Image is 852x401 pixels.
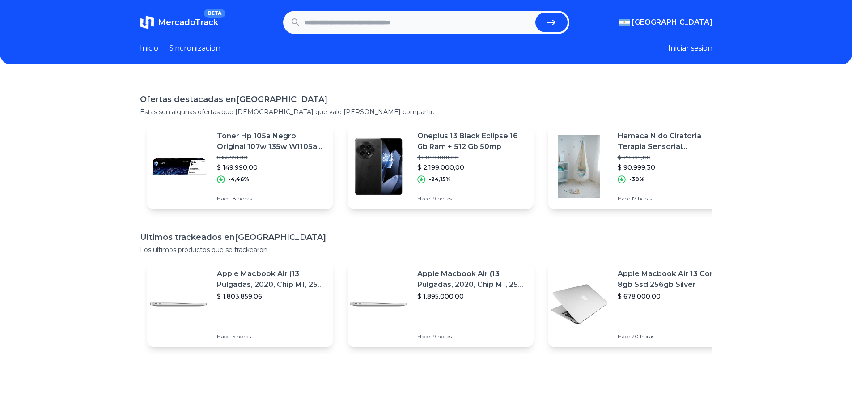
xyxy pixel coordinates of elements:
[204,9,225,18] span: BETA
[548,135,610,198] img: Featured image
[618,195,727,202] p: Hace 17 horas
[147,135,210,198] img: Featured image
[618,163,727,172] p: $ 90.999,30
[417,269,526,290] p: Apple Macbook Air (13 Pulgadas, 2020, Chip M1, 256 Gb De Ssd, 8 Gb De Ram) - Plata
[217,163,326,172] p: $ 149.990,00
[348,273,410,336] img: Featured image
[548,261,734,347] a: Featured imageApple Macbook Air 13 Core I5 8gb Ssd 256gb Silver$ 678.000,00Hace 20 horas
[140,15,218,30] a: MercadoTrackBETA
[417,195,526,202] p: Hace 19 horas
[618,292,727,301] p: $ 678.000,00
[417,154,526,161] p: $ 2.899.000,00
[140,43,158,54] a: Inicio
[217,269,326,290] p: Apple Macbook Air (13 Pulgadas, 2020, Chip M1, 256 Gb De Ssd, 8 Gb De Ram) - Plata
[618,154,727,161] p: $ 129.999,00
[217,131,326,152] p: Toner Hp 105a Negro Original 107w 135w W1105a 107a Mfp 135a
[429,176,451,183] p: -24,15%
[229,176,249,183] p: -4,46%
[217,333,326,340] p: Hace 15 horas
[618,131,727,152] p: Hamaca Nido Giratoria Terapia Sensorial Estimulación
[140,231,712,243] h1: Ultimos trackeados en [GEOGRAPHIC_DATA]
[417,131,526,152] p: Oneplus 13 Black Eclipse 16 Gb Ram + 512 Gb 50mp
[217,292,326,301] p: $ 1.803.859,06
[618,269,727,290] p: Apple Macbook Air 13 Core I5 8gb Ssd 256gb Silver
[147,124,333,209] a: Featured imageToner Hp 105a Negro Original 107w 135w W1105a 107a Mfp 135a$ 156.991,00$ 149.990,00...
[417,333,526,340] p: Hace 19 horas
[348,135,410,198] img: Featured image
[147,261,333,347] a: Featured imageApple Macbook Air (13 Pulgadas, 2020, Chip M1, 256 Gb De Ssd, 8 Gb De Ram) - Plata$...
[140,107,712,116] p: Estas son algunas ofertas que [DEMOGRAPHIC_DATA] que vale [PERSON_NAME] compartir.
[629,176,644,183] p: -30%
[217,195,326,202] p: Hace 18 horas
[140,93,712,106] h1: Ofertas destacadas en [GEOGRAPHIC_DATA]
[618,333,727,340] p: Hace 20 horas
[417,292,526,301] p: $ 1.895.000,00
[140,15,154,30] img: MercadoTrack
[619,17,712,28] button: [GEOGRAPHIC_DATA]
[668,43,712,54] button: Iniciar sesion
[348,261,534,347] a: Featured imageApple Macbook Air (13 Pulgadas, 2020, Chip M1, 256 Gb De Ssd, 8 Gb De Ram) - Plata$...
[548,273,610,336] img: Featured image
[169,43,220,54] a: Sincronizacion
[348,124,534,209] a: Featured imageOneplus 13 Black Eclipse 16 Gb Ram + 512 Gb 50mp$ 2.899.000,00$ 2.199.000,00-24,15%...
[417,163,526,172] p: $ 2.199.000,00
[158,17,218,27] span: MercadoTrack
[140,245,712,254] p: Los ultimos productos que se trackearon.
[619,19,630,26] img: Argentina
[217,154,326,161] p: $ 156.991,00
[147,273,210,336] img: Featured image
[632,17,712,28] span: [GEOGRAPHIC_DATA]
[548,124,734,209] a: Featured imageHamaca Nido Giratoria Terapia Sensorial Estimulación$ 129.999,00$ 90.999,30-30%Hace...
